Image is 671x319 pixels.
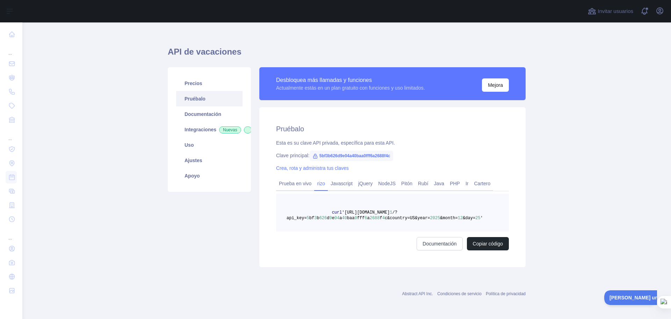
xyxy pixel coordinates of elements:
[430,216,440,221] span: 2025
[185,111,221,117] font: Documentación
[463,216,475,221] span: &day=
[314,216,317,221] span: 3
[334,216,339,221] span: 04
[365,216,367,221] span: 6
[458,216,463,221] span: 12
[332,210,342,215] span: curl
[473,241,503,247] font: Copiar código
[5,5,79,10] font: [PERSON_NAME] una pregunta
[8,51,12,56] font: ...
[185,81,202,86] font: Precios
[598,8,633,14] font: Invitar usuarios
[367,216,369,221] span: a
[423,241,456,247] font: Documentación
[307,216,309,221] span: 5
[176,168,243,183] a: Apoyo
[486,291,526,296] a: Política de privacidad
[185,142,194,148] font: Uso
[385,216,430,221] span: c&country=US&year=
[276,165,349,171] a: Crea, rota y administra tus claves
[417,237,462,250] a: Documentación
[347,216,355,221] span: baa
[482,78,509,92] button: Mejora
[176,91,243,106] a: Pruébalo
[319,153,390,158] font: 5bf3b626d9e04a40baa0fff6a2688f4c
[185,158,202,163] font: Ajustes
[185,127,216,132] font: Integraciones
[474,181,490,186] font: Cartero
[276,140,395,146] font: Esta es su clave API privada, específica para esta API.
[168,47,241,56] font: API de vacaciones
[475,216,480,221] span: 25
[329,216,332,221] span: 9
[382,216,385,221] span: 4
[488,82,503,88] font: Mejora
[176,106,243,122] a: Documentación
[586,6,635,17] button: Invitar usuarios
[450,181,460,186] font: PHP
[185,96,205,102] font: Pruébalo
[357,216,365,221] span: fff
[317,181,325,186] font: rizo
[378,181,396,186] font: NodeJS
[418,181,428,186] font: Rubí
[185,173,200,179] font: Apoyo
[380,216,382,221] span: f
[402,291,433,296] a: Abstract API Inc.
[342,216,347,221] span: 40
[319,216,327,221] span: 626
[437,291,482,296] a: Condiciones de servicio
[401,181,412,186] font: Pitón
[176,153,243,168] a: Ajustes
[327,216,329,221] span: d
[276,125,304,133] font: Pruébalo
[279,181,311,186] font: Prueba en vivo
[8,236,12,241] font: ...
[390,210,392,215] span: 1
[223,127,237,132] font: Nuevas
[481,216,483,221] span: '
[8,136,12,141] font: ...
[440,216,457,221] span: &month=
[331,181,353,186] font: Javascript
[467,237,509,250] button: Copiar código
[276,85,425,91] font: Actualmente estás en un plan gratuito con funciones y uso limitados.
[176,76,243,91] a: Precios
[604,290,657,305] iframe: Activar/desactivar soporte al cliente
[176,122,243,137] a: IntegracionesNuevas
[309,216,314,221] span: bf
[358,181,373,186] font: jQuery
[276,153,310,158] font: Clave principal:
[176,137,243,153] a: Uso
[466,181,469,186] font: Ir
[342,210,390,215] span: '[URL][DOMAIN_NAME]
[354,216,357,221] span: 0
[317,216,319,221] span: b
[434,181,445,186] font: Java
[370,216,380,221] span: 2688
[332,216,334,221] span: e
[276,77,372,83] font: Desbloquea más llamadas y funciones
[339,216,342,221] span: a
